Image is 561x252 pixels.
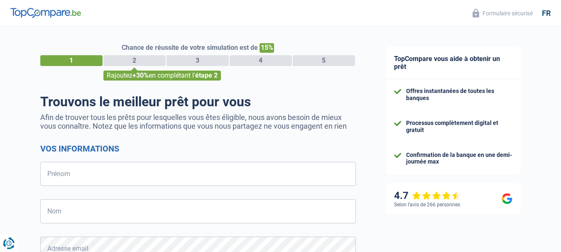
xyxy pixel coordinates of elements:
span: Chance de réussite de votre simulation est de [122,44,258,51]
button: Formulaire sécurisé [468,6,538,20]
p: Afin de trouver tous les prêts pour lesquelles vous êtes éligible, nous avons besoin de mieux vou... [40,113,356,130]
div: 5 [293,55,355,66]
h1: Trouvons le meilleur prêt pour vous [40,94,356,110]
div: 4 [230,55,292,66]
div: Processus complètement digital et gratuit [406,120,512,134]
img: TopCompare Logo [10,8,81,18]
span: 15% [260,43,274,53]
div: fr [542,9,551,18]
div: 1 [40,55,103,66]
div: 2 [103,55,166,66]
span: +30% [132,71,149,79]
div: 3 [167,55,229,66]
div: Rajoutez en complétant l' [103,71,221,81]
div: TopCompare vous aide à obtenir un prêt [386,46,521,79]
div: Offres instantanées de toutes les banques [406,88,512,102]
h2: Vos informations [40,144,356,154]
div: 4.7 [394,190,461,202]
div: Confirmation de la banque en une demi-journée max [406,152,512,166]
span: étape 2 [195,71,218,79]
div: Selon l’avis de 266 personnes [394,202,460,208]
